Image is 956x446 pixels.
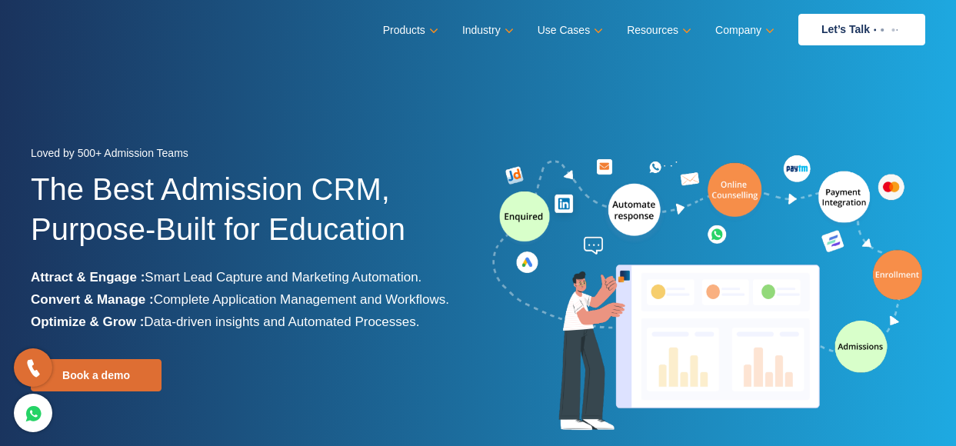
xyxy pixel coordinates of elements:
img: admission-software-home-page-header [490,151,926,436]
a: Let’s Talk [798,14,925,45]
b: Attract & Engage : [31,270,145,285]
span: Data-driven insights and Automated Processes. [144,315,419,329]
a: Resources [627,19,688,42]
div: Loved by 500+ Admission Teams [31,142,467,169]
a: Industry [462,19,511,42]
b: Optimize & Grow : [31,315,144,329]
span: Complete Application Management and Workflows. [154,292,449,307]
a: Use Cases [538,19,600,42]
a: Book a demo [31,359,162,391]
b: Convert & Manage : [31,292,154,307]
h1: The Best Admission CRM, Purpose-Built for Education [31,169,467,266]
a: Products [383,19,435,42]
a: Company [715,19,771,42]
span: Smart Lead Capture and Marketing Automation. [145,270,421,285]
